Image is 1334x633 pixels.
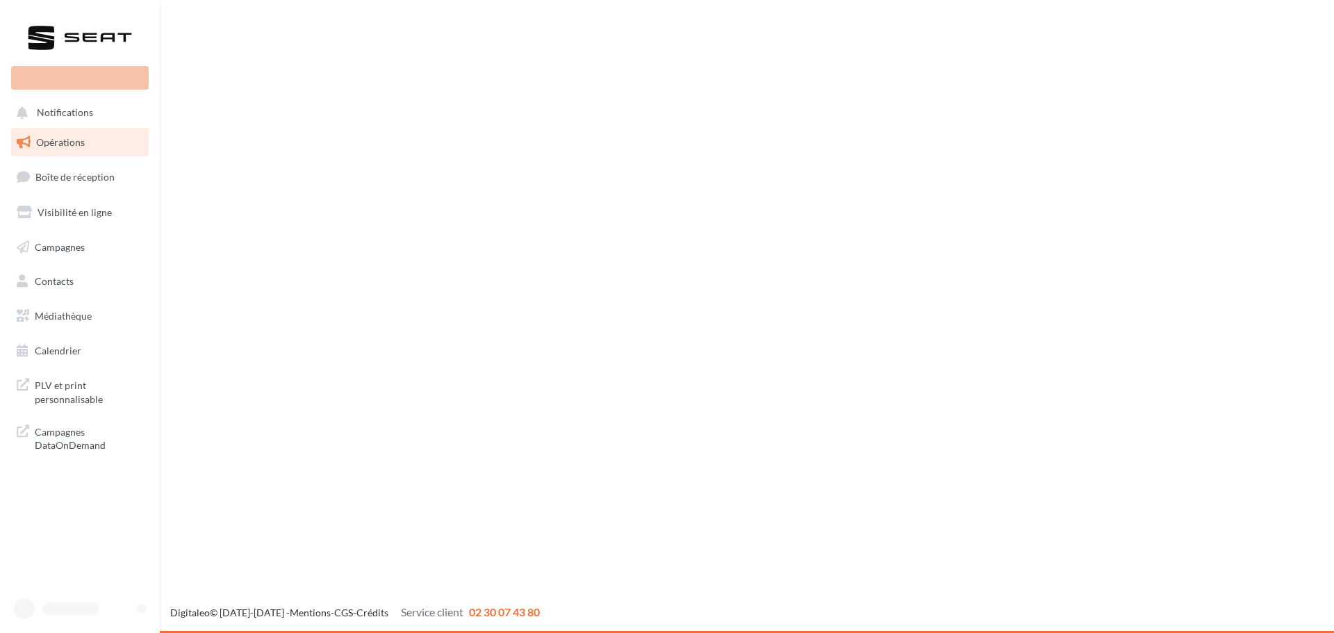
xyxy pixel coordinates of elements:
span: Médiathèque [35,310,92,322]
span: Boîte de réception [35,171,115,183]
a: Contacts [8,267,151,296]
span: Contacts [35,275,74,287]
a: Mentions [290,607,331,618]
span: Campagnes [35,240,85,252]
span: Service client [401,605,463,618]
a: Digitaleo [170,607,210,618]
a: Campagnes DataOnDemand [8,417,151,458]
a: Opérations [8,128,151,157]
a: Campagnes [8,233,151,262]
span: 02 30 07 43 80 [469,605,540,618]
span: Campagnes DataOnDemand [35,422,143,452]
span: Calendrier [35,345,81,356]
a: Médiathèque [8,302,151,331]
a: CGS [334,607,353,618]
a: Crédits [356,607,388,618]
span: Visibilité en ligne [38,206,112,218]
span: PLV et print personnalisable [35,376,143,406]
a: Visibilité en ligne [8,198,151,227]
a: Boîte de réception [8,162,151,192]
a: Calendrier [8,336,151,365]
div: Nouvelle campagne [11,66,149,90]
span: Notifications [37,107,93,119]
span: © [DATE]-[DATE] - - - [170,607,540,618]
a: PLV et print personnalisable [8,370,151,411]
span: Opérations [36,136,85,148]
